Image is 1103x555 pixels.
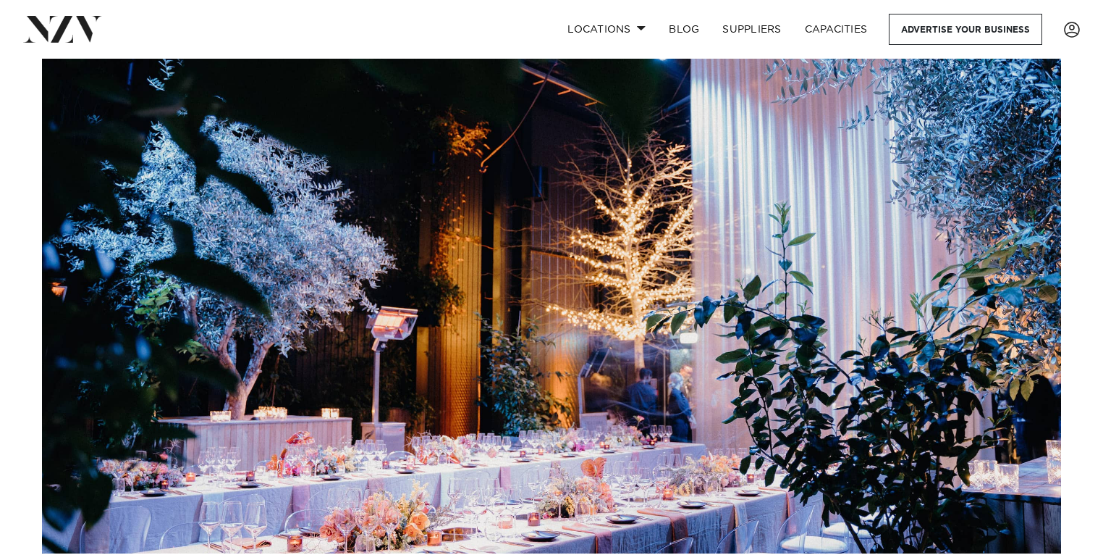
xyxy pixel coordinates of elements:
[42,59,1061,554] img: New Zealand Wedding Venues
[657,14,711,45] a: BLOG
[793,14,879,45] a: Capacities
[23,16,102,42] img: nzv-logo.png
[889,14,1042,45] a: Advertise your business
[711,14,793,45] a: SUPPLIERS
[556,14,657,45] a: Locations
